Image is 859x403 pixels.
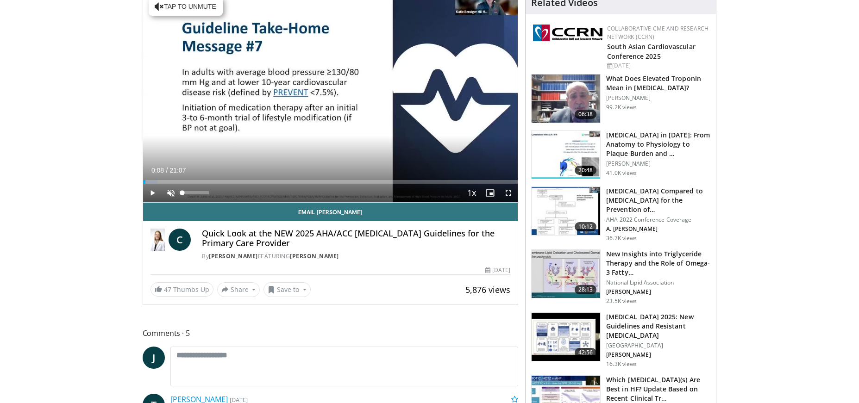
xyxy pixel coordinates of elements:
button: Unmute [162,184,180,202]
a: [PERSON_NAME] [209,252,258,260]
button: Save to [263,282,311,297]
span: 21:07 [169,167,186,174]
button: Enable picture-in-picture mode [481,184,499,202]
h4: Quick Look at the NEW 2025 AHA/ACC [MEDICAL_DATA] Guidelines for the Primary Care Provider [202,229,510,248]
p: 16.3K views [606,360,637,368]
a: C [169,229,191,251]
p: [PERSON_NAME] [606,288,710,296]
p: 41.0K views [606,169,637,177]
div: Progress Bar [143,180,518,184]
div: [DATE] [607,62,709,70]
span: 28:13 [575,285,597,294]
button: Playback Rate [462,184,481,202]
p: 99.2K views [606,104,637,111]
img: a04ee3ba-8487-4636-b0fb-5e8d268f3737.png.150x105_q85_autocrop_double_scale_upscale_version-0.2.png [533,25,602,41]
a: Collaborative CME and Research Network (CCRN) [607,25,709,41]
img: 280bcb39-0f4e-42eb-9c44-b41b9262a277.150x105_q85_crop-smart_upscale.jpg [532,313,600,361]
img: 45ea033d-f728-4586-a1ce-38957b05c09e.150x105_q85_crop-smart_upscale.jpg [532,250,600,298]
a: 28:13 New Insights into Triglyceride Therapy and the Role of Omega-3 Fatty… National Lipid Associ... [531,249,710,305]
p: [PERSON_NAME] [606,160,710,167]
img: 823da73b-7a00-425d-bb7f-45c8b03b10c3.150x105_q85_crop-smart_upscale.jpg [532,131,600,179]
a: Email [PERSON_NAME] [143,203,518,221]
a: South Asian Cardiovascular Conference 2025 [607,42,696,61]
p: [PERSON_NAME] [606,351,710,359]
img: 98daf78a-1d22-4ebe-927e-10afe95ffd94.150x105_q85_crop-smart_upscale.jpg [532,74,600,123]
p: [PERSON_NAME] [606,94,710,102]
span: / [166,167,168,174]
div: By FEATURING [202,252,510,260]
button: Fullscreen [499,184,518,202]
div: [DATE] [485,266,510,274]
h3: What Does Elevated Troponin Mean in [MEDICAL_DATA]? [606,74,710,93]
p: 36.7K views [606,235,637,242]
span: 47 [164,285,171,294]
a: 47 Thumbs Up [150,282,213,297]
span: 5,876 views [465,284,510,295]
a: 20:48 [MEDICAL_DATA] in [DATE]: From Anatomy to Physiology to Plaque Burden and … [PERSON_NAME] 4... [531,130,710,180]
button: Play [143,184,162,202]
a: J [143,347,165,369]
img: 7c0f9b53-1609-4588-8498-7cac8464d722.150x105_q85_crop-smart_upscale.jpg [532,187,600,235]
h3: New Insights into Triglyceride Therapy and the Role of Omega-3 Fatty… [606,249,710,277]
h3: [MEDICAL_DATA] Compared to [MEDICAL_DATA] for the Prevention of… [606,186,710,214]
span: 10:12 [575,222,597,231]
span: Comments 5 [143,327,519,339]
span: 20:48 [575,166,597,175]
button: Share [217,282,260,297]
p: National Lipid Association [606,279,710,286]
p: [GEOGRAPHIC_DATA] [606,342,710,349]
a: 10:12 [MEDICAL_DATA] Compared to [MEDICAL_DATA] for the Prevention of… AHA 2022 Conference Covera... [531,186,710,242]
p: A. [PERSON_NAME] [606,225,710,233]
span: 42:56 [575,348,597,357]
a: 06:38 What Does Elevated Troponin Mean in [MEDICAL_DATA]? [PERSON_NAME] 99.2K views [531,74,710,123]
h3: [MEDICAL_DATA] in [DATE]: From Anatomy to Physiology to Plaque Burden and … [606,130,710,158]
h3: [MEDICAL_DATA] 2025: New Guidelines and Resistant [MEDICAL_DATA] [606,312,710,340]
div: Volume Level [182,191,209,194]
a: 42:56 [MEDICAL_DATA] 2025: New Guidelines and Resistant [MEDICAL_DATA] [GEOGRAPHIC_DATA] [PERSON_... [531,312,710,368]
h3: Which [MEDICAL_DATA](s) Are Best in HF? Update Based on Recent Clinical Tr… [606,375,710,403]
p: 23.5K views [606,298,637,305]
span: 0:08 [151,167,164,174]
span: 06:38 [575,110,597,119]
a: [PERSON_NAME] [290,252,339,260]
img: Dr. Catherine P. Benziger [150,229,165,251]
p: AHA 2022 Conference Coverage [606,216,710,223]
